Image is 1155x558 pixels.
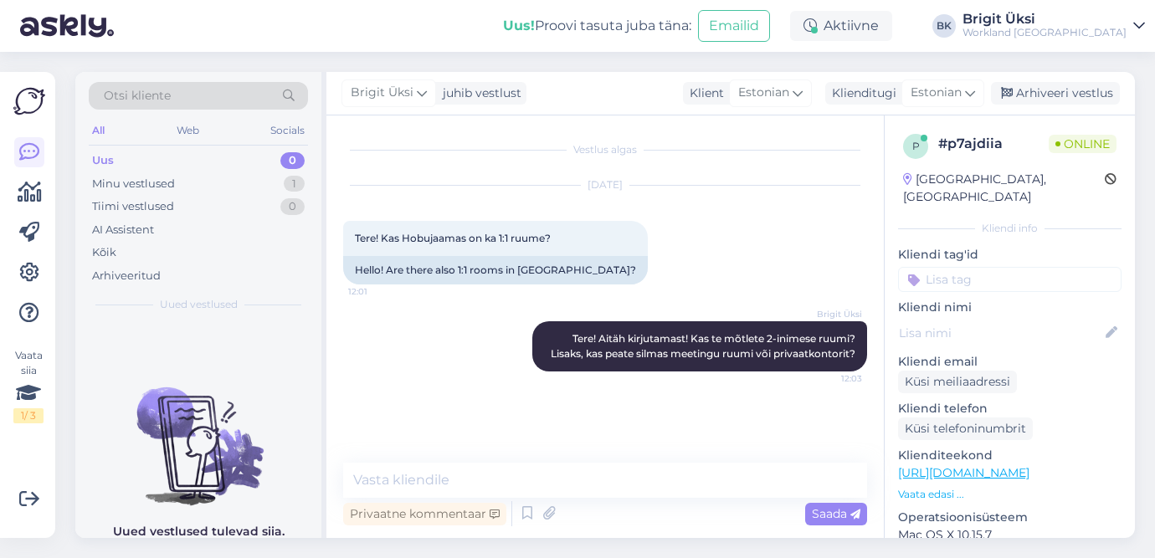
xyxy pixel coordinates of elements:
[825,84,896,102] div: Klienditugi
[963,26,1127,39] div: Workland [GEOGRAPHIC_DATA]
[13,408,44,423] div: 1 / 3
[898,221,1122,236] div: Kliendi info
[899,324,1102,342] input: Lisa nimi
[89,120,108,141] div: All
[355,232,551,244] span: Tere! Kas Hobujaamas on ka 1:1 ruume?
[738,84,789,102] span: Estonian
[898,371,1017,393] div: Küsi meiliaadressi
[938,134,1049,154] div: # p7ajdiia
[280,152,305,169] div: 0
[104,87,171,105] span: Otsi kliente
[898,353,1122,371] p: Kliendi email
[92,244,116,261] div: Kõik
[911,84,962,102] span: Estonian
[13,85,45,117] img: Askly Logo
[683,84,724,102] div: Klient
[92,176,175,192] div: Minu vestlused
[75,357,321,508] img: No chats
[898,267,1122,292] input: Lisa tag
[436,84,521,102] div: juhib vestlust
[280,198,305,215] div: 0
[92,222,154,238] div: AI Assistent
[898,400,1122,417] p: Kliendi telefon
[932,14,956,38] div: BK
[790,11,892,41] div: Aktiivne
[898,526,1122,544] p: Mac OS X 10.15.7
[267,120,308,141] div: Socials
[698,10,770,42] button: Emailid
[912,140,920,152] span: p
[343,503,506,525] div: Privaatne kommentaar
[92,198,174,215] div: Tiimi vestlused
[812,506,860,521] span: Saada
[173,120,203,141] div: Web
[898,447,1122,464] p: Klienditeekond
[903,171,1105,206] div: [GEOGRAPHIC_DATA], [GEOGRAPHIC_DATA]
[343,142,867,157] div: Vestlus algas
[1049,135,1116,153] span: Online
[963,13,1145,39] a: Brigit ÜksiWorkland [GEOGRAPHIC_DATA]
[113,523,285,540] p: Uued vestlused tulevad siia.
[503,16,691,36] div: Proovi tasuta juba täna:
[898,465,1029,480] a: [URL][DOMAIN_NAME]
[799,372,862,385] span: 12:03
[503,18,535,33] b: Uus!
[343,256,648,284] div: Hello! Are there also 1:1 rooms in [GEOGRAPHIC_DATA]?
[898,487,1122,502] p: Vaata edasi ...
[92,152,114,169] div: Uus
[343,177,867,192] div: [DATE]
[351,84,413,102] span: Brigit Üksi
[13,348,44,423] div: Vaata siia
[284,176,305,192] div: 1
[991,82,1120,105] div: Arhiveeri vestlus
[551,332,858,360] span: Tere! Aitäh kirjutamast! Kas te mõtlete 2-inimese ruumi? Lisaks, kas peate silmas meetingu ruumi ...
[963,13,1127,26] div: Brigit Üksi
[898,509,1122,526] p: Operatsioonisüsteem
[799,308,862,320] span: Brigit Üksi
[898,299,1122,316] p: Kliendi nimi
[898,417,1033,440] div: Küsi telefoninumbrit
[92,268,161,284] div: Arhiveeritud
[160,297,238,312] span: Uued vestlused
[898,246,1122,264] p: Kliendi tag'id
[348,285,411,298] span: 12:01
